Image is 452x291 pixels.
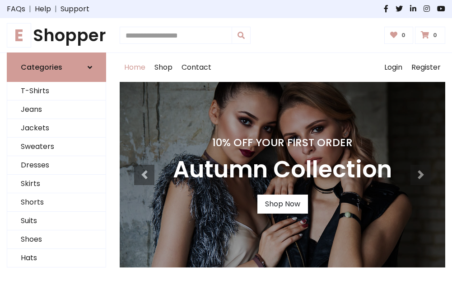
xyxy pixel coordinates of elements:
[7,249,106,267] a: Hats
[415,27,445,44] a: 0
[7,52,106,82] a: Categories
[120,53,150,82] a: Home
[399,31,408,39] span: 0
[7,175,106,193] a: Skirts
[7,119,106,138] a: Jackets
[25,4,35,14] span: |
[173,156,392,184] h3: Autumn Collection
[150,53,177,82] a: Shop
[384,27,414,44] a: 0
[7,212,106,230] a: Suits
[21,63,62,72] h6: Categories
[7,4,25,14] a: FAQs
[61,4,89,14] a: Support
[7,230,106,249] a: Shoes
[35,4,51,14] a: Help
[7,23,31,48] span: E
[407,53,445,82] a: Register
[173,136,392,149] h4: 10% Off Your First Order
[7,25,106,45] a: EShopper
[51,4,61,14] span: |
[7,25,106,45] h1: Shopper
[7,100,106,119] a: Jeans
[431,31,439,39] span: 0
[7,156,106,175] a: Dresses
[177,53,216,82] a: Contact
[7,193,106,212] a: Shorts
[7,82,106,100] a: T-Shirts
[7,138,106,156] a: Sweaters
[380,53,407,82] a: Login
[257,195,308,214] a: Shop Now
